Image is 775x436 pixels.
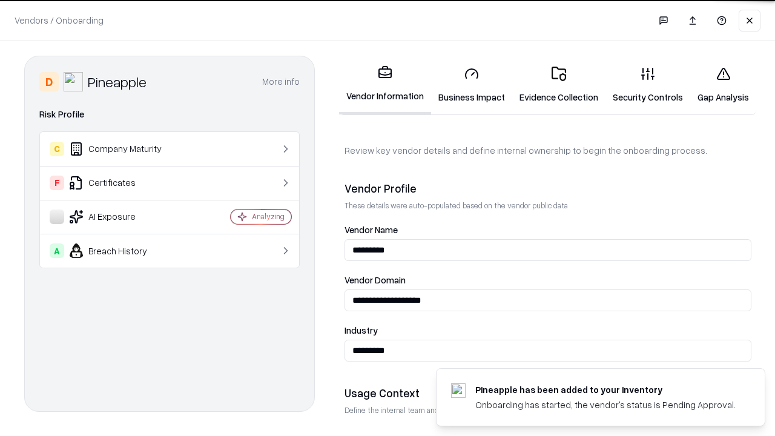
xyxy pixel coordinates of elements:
[690,57,756,113] a: Gap Analysis
[345,225,751,234] label: Vendor Name
[345,405,751,415] p: Define the internal team and reason for using this vendor. This helps assess business relevance a...
[345,181,751,196] div: Vendor Profile
[50,243,64,258] div: A
[345,144,751,157] p: Review key vendor details and define internal ownership to begin the onboarding process.
[605,57,690,113] a: Security Controls
[39,72,59,91] div: D
[50,210,194,224] div: AI Exposure
[50,176,194,190] div: Certificates
[512,57,605,113] a: Evidence Collection
[451,383,466,398] img: pineappleenergy.com
[50,176,64,190] div: F
[475,398,736,411] div: Onboarding has started, the vendor's status is Pending Approval.
[345,326,751,335] label: Industry
[50,142,64,156] div: C
[50,243,194,258] div: Breach History
[339,56,431,114] a: Vendor Information
[345,386,751,400] div: Usage Context
[431,57,512,113] a: Business Impact
[50,142,194,156] div: Company Maturity
[475,383,736,396] div: Pineapple has been added to your inventory
[345,200,751,211] p: These details were auto-populated based on the vendor public data
[345,276,751,285] label: Vendor Domain
[252,211,285,222] div: Analyzing
[15,14,104,27] p: Vendors / Onboarding
[39,107,300,122] div: Risk Profile
[262,71,300,93] button: More info
[88,72,147,91] div: Pineapple
[64,72,83,91] img: Pineapple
